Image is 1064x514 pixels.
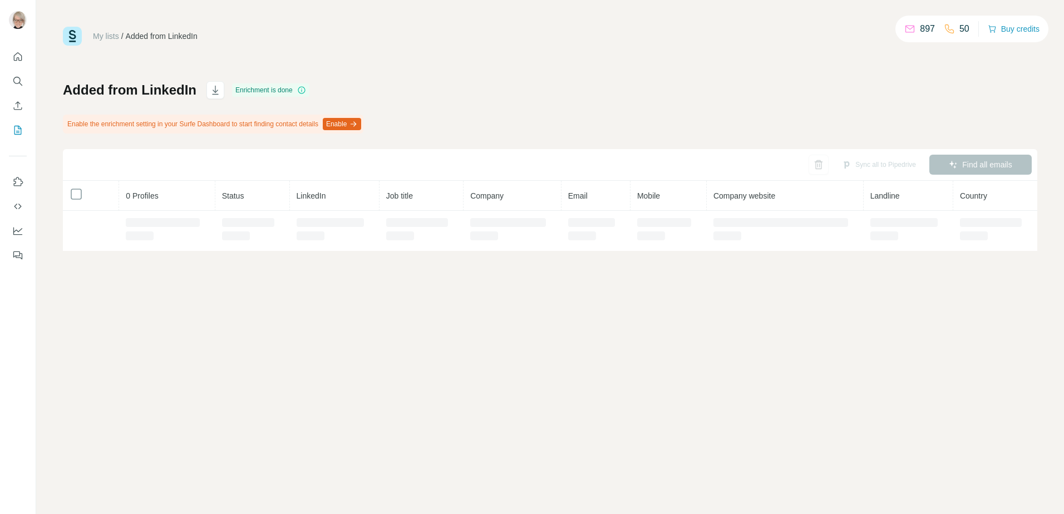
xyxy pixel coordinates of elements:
[9,120,27,140] button: My lists
[297,191,326,200] span: LinkedIn
[960,191,987,200] span: Country
[568,191,588,200] span: Email
[63,115,363,134] div: Enable the enrichment setting in your Surfe Dashboard to start finding contact details
[232,83,309,97] div: Enrichment is done
[713,191,775,200] span: Company website
[9,245,27,265] button: Feedback
[9,172,27,192] button: Use Surfe on LinkedIn
[959,22,969,36] p: 50
[222,191,244,200] span: Status
[870,191,900,200] span: Landline
[9,96,27,116] button: Enrich CSV
[9,221,27,241] button: Dashboard
[126,31,198,42] div: Added from LinkedIn
[93,32,119,41] a: My lists
[121,31,124,42] li: /
[63,27,82,46] img: Surfe Logo
[9,196,27,216] button: Use Surfe API
[9,71,27,91] button: Search
[9,11,27,29] img: Avatar
[920,22,935,36] p: 897
[637,191,660,200] span: Mobile
[470,191,504,200] span: Company
[323,118,361,130] button: Enable
[9,47,27,67] button: Quick start
[63,81,196,99] h1: Added from LinkedIn
[126,191,158,200] span: 0 Profiles
[988,21,1040,37] button: Buy credits
[386,191,413,200] span: Job title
